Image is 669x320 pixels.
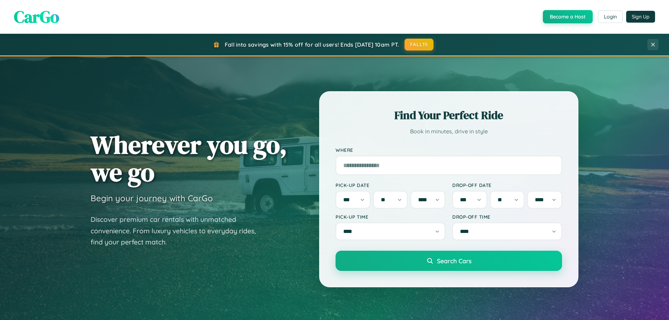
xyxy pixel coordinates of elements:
label: Drop-off Time [452,214,562,220]
h1: Wherever you go, we go [91,131,287,186]
button: Become a Host [543,10,593,23]
span: Search Cars [437,257,471,265]
button: FALL15 [405,39,434,50]
button: Sign Up [626,11,655,23]
button: Login [598,10,623,23]
p: Discover premium car rentals with unmatched convenience. From luxury vehicles to everyday rides, ... [91,214,265,248]
label: Where [336,147,562,153]
h2: Find Your Perfect Ride [336,108,562,123]
label: Drop-off Date [452,182,562,188]
label: Pick-up Time [336,214,445,220]
span: CarGo [14,5,59,28]
button: Search Cars [336,251,562,271]
span: Fall into savings with 15% off for all users! Ends [DATE] 10am PT. [225,41,399,48]
p: Book in minutes, drive in style [336,126,562,136]
label: Pick-up Date [336,182,445,188]
h3: Begin your journey with CarGo [91,193,213,203]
